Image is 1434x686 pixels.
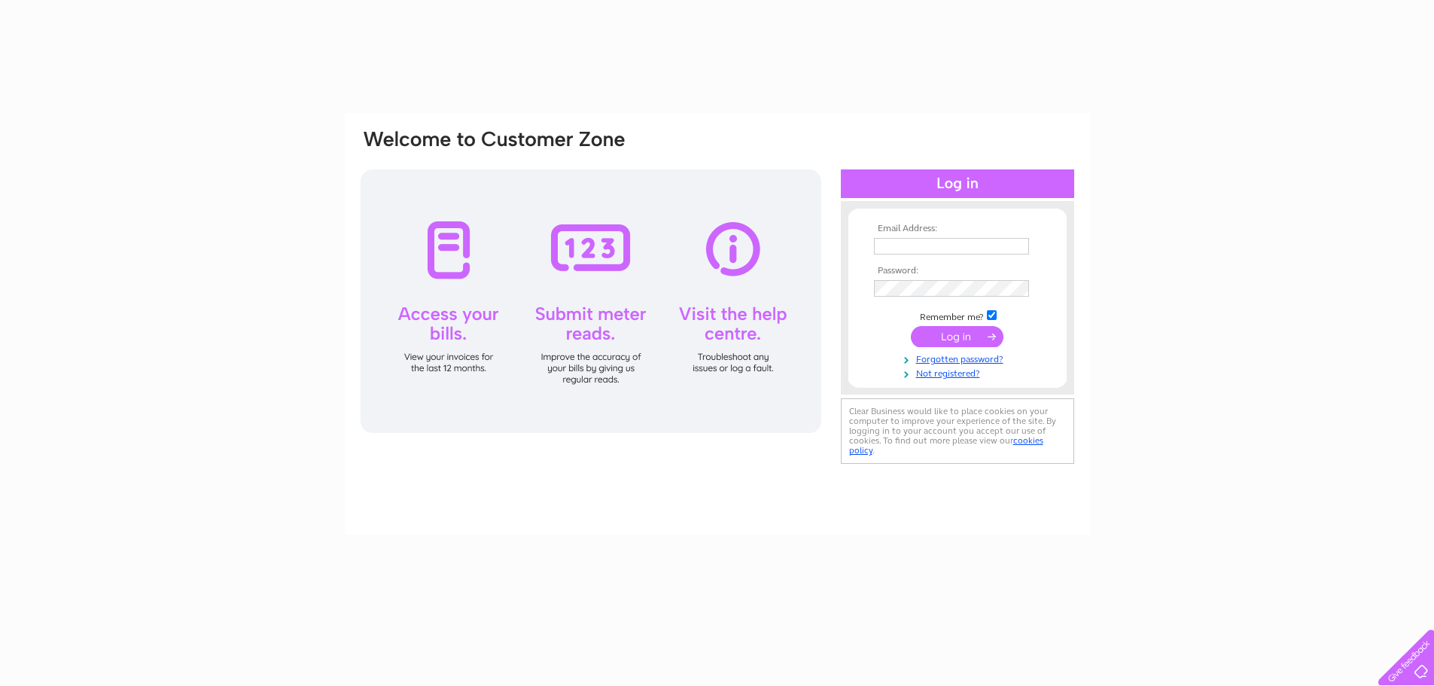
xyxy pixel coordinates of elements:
th: Password: [870,266,1045,276]
a: Not registered? [874,365,1045,380]
div: Clear Business would like to place cookies on your computer to improve your experience of the sit... [841,398,1074,464]
a: cookies policy [849,435,1043,456]
input: Submit [911,326,1003,347]
th: Email Address: [870,224,1045,234]
td: Remember me? [870,308,1045,323]
a: Forgotten password? [874,351,1045,365]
